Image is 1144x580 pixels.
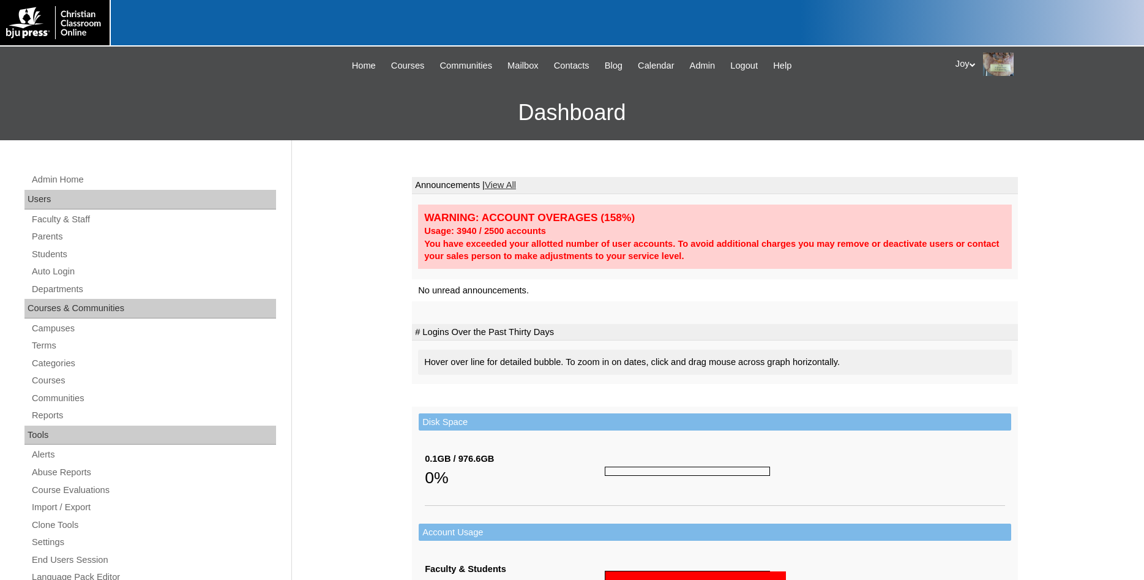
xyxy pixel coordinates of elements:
[31,264,276,279] a: Auto Login
[385,59,431,73] a: Courses
[440,59,493,73] span: Communities
[599,59,629,73] a: Blog
[31,338,276,353] a: Terms
[412,279,1018,302] td: No unread announcements.
[425,465,605,490] div: 0%
[434,59,499,73] a: Communities
[31,447,276,462] a: Alerts
[24,426,276,445] div: Tools
[730,59,758,73] span: Logout
[31,500,276,515] a: Import / Export
[955,53,1132,76] div: Joy
[605,59,622,73] span: Blog
[773,59,791,73] span: Help
[507,59,539,73] span: Mailbox
[724,59,764,73] a: Logout
[485,180,516,190] a: View All
[31,391,276,406] a: Communities
[31,373,276,388] a: Courses
[6,85,1138,140] h3: Dashboard
[31,229,276,244] a: Parents
[412,324,1018,341] td: # Logins Over the Past Thirty Days
[346,59,382,73] a: Home
[31,247,276,262] a: Students
[6,6,103,39] img: logo-white.png
[412,177,1018,194] td: Announcements |
[24,190,276,209] div: Users
[690,59,716,73] span: Admin
[391,59,425,73] span: Courses
[31,535,276,550] a: Settings
[424,211,1006,225] div: WARNING: ACCOUNT OVERAGES (158%)
[638,59,674,73] span: Calendar
[983,53,1014,76] img: Joy Dantz
[31,321,276,336] a: Campuses
[425,453,605,465] div: 0.1GB / 976.6GB
[419,413,1011,431] td: Disk Space
[424,238,1006,263] div: You have exceeded your allotted number of user accounts. To avoid additional charges you may remo...
[31,282,276,297] a: Departments
[31,356,276,371] a: Categories
[31,552,276,568] a: End Users Session
[31,518,276,533] a: Clone Tools
[632,59,680,73] a: Calendar
[24,299,276,318] div: Courses & Communities
[419,524,1011,541] td: Account Usage
[501,59,545,73] a: Mailbox
[31,212,276,227] a: Faculty & Staff
[548,59,596,73] a: Contacts
[767,59,798,73] a: Help
[425,563,605,576] div: Faculty & Students
[31,483,276,498] a: Course Evaluations
[352,59,376,73] span: Home
[31,465,276,480] a: Abuse Reports
[684,59,722,73] a: Admin
[418,350,1012,375] div: Hover over line for detailed bubble. To zoom in on dates, click and drag mouse across graph horiz...
[31,408,276,423] a: Reports
[31,172,276,187] a: Admin Home
[424,226,546,236] strong: Usage: 3940 / 2500 accounts
[554,59,589,73] span: Contacts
